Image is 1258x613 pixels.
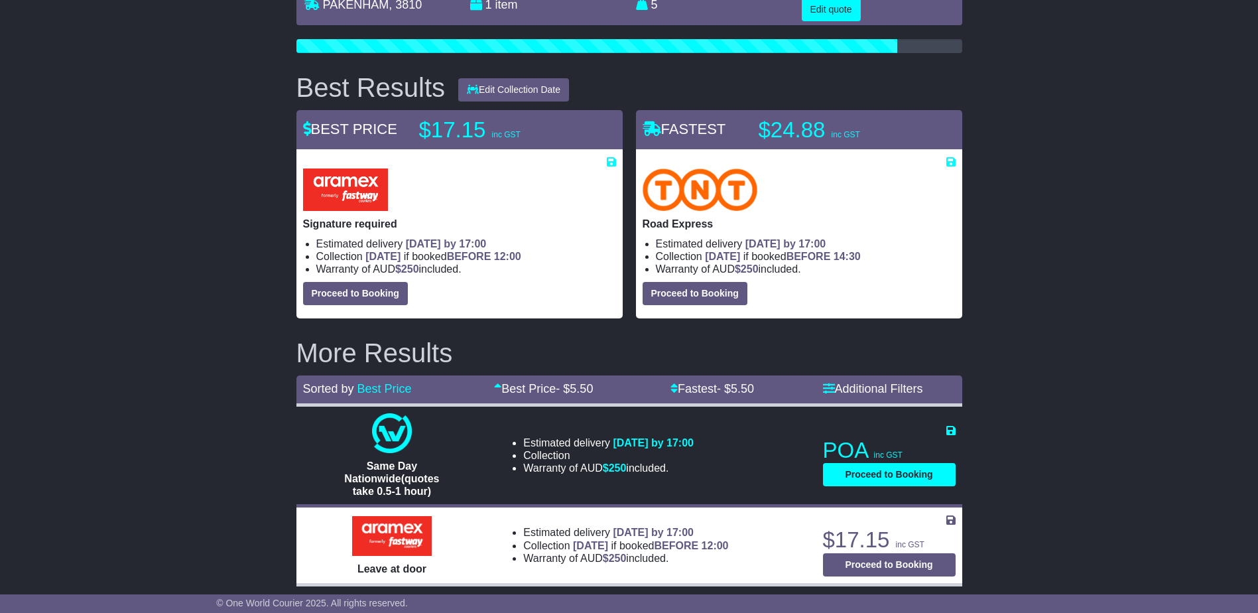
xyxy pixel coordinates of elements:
[874,450,903,460] span: inc GST
[303,382,354,395] span: Sorted by
[702,540,729,551] span: 12:00
[834,251,861,262] span: 14:30
[401,263,419,275] span: 250
[303,169,388,211] img: Aramex: Signature required
[523,552,728,565] li: Warranty of AUD included.
[654,540,698,551] span: BEFORE
[670,382,754,395] a: Fastest- $5.50
[823,553,956,577] button: Proceed to Booking
[643,121,726,137] span: FASTEST
[523,526,728,539] li: Estimated delivery
[735,263,759,275] span: $
[823,527,956,553] p: $17.15
[786,251,831,262] span: BEFORE
[823,382,923,395] a: Additional Filters
[717,382,754,395] span: - $
[832,130,860,139] span: inc GST
[823,437,956,464] p: POA
[494,382,593,395] a: Best Price- $5.50
[395,263,419,275] span: $
[523,462,694,474] li: Warranty of AUD included.
[523,437,694,449] li: Estimated delivery
[573,540,608,551] span: [DATE]
[316,238,616,250] li: Estimated delivery
[303,218,616,230] p: Signature required
[303,282,408,305] button: Proceed to Booking
[643,218,956,230] p: Road Express
[603,553,627,564] span: $
[896,540,924,549] span: inc GST
[523,449,694,462] li: Collection
[406,238,487,249] span: [DATE] by 17:00
[357,382,412,395] a: Best Price
[573,540,728,551] span: if booked
[705,251,860,262] span: if booked
[316,250,616,263] li: Collection
[609,553,627,564] span: 250
[316,263,616,275] li: Warranty of AUD included.
[447,251,491,262] span: BEFORE
[372,413,412,453] img: One World Courier: Same Day Nationwide(quotes take 0.5-1 hour)
[523,539,728,552] li: Collection
[656,263,956,275] li: Warranty of AUD included.
[296,338,962,368] h2: More Results
[290,73,452,102] div: Best Results
[419,117,585,143] p: $17.15
[556,382,593,395] span: - $
[344,460,439,497] span: Same Day Nationwide(quotes take 0.5-1 hour)
[603,462,627,474] span: $
[365,251,521,262] span: if booked
[494,251,521,262] span: 12:00
[458,78,569,102] button: Edit Collection Date
[609,462,627,474] span: 250
[656,238,956,250] li: Estimated delivery
[613,437,694,448] span: [DATE] by 17:00
[352,516,432,556] img: Aramex: Leave at door
[823,463,956,486] button: Proceed to Booking
[643,169,758,211] img: TNT Domestic: Road Express
[303,121,397,137] span: BEST PRICE
[613,527,694,538] span: [DATE] by 17:00
[731,382,754,395] span: 5.50
[570,382,593,395] span: 5.50
[357,563,426,575] span: Leave at door
[216,598,408,608] span: © One World Courier 2025. All rights reserved.
[759,117,924,143] p: $24.88
[492,130,521,139] span: inc GST
[745,238,826,249] span: [DATE] by 17:00
[643,282,747,305] button: Proceed to Booking
[656,250,956,263] li: Collection
[365,251,401,262] span: [DATE]
[741,263,759,275] span: 250
[705,251,740,262] span: [DATE]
